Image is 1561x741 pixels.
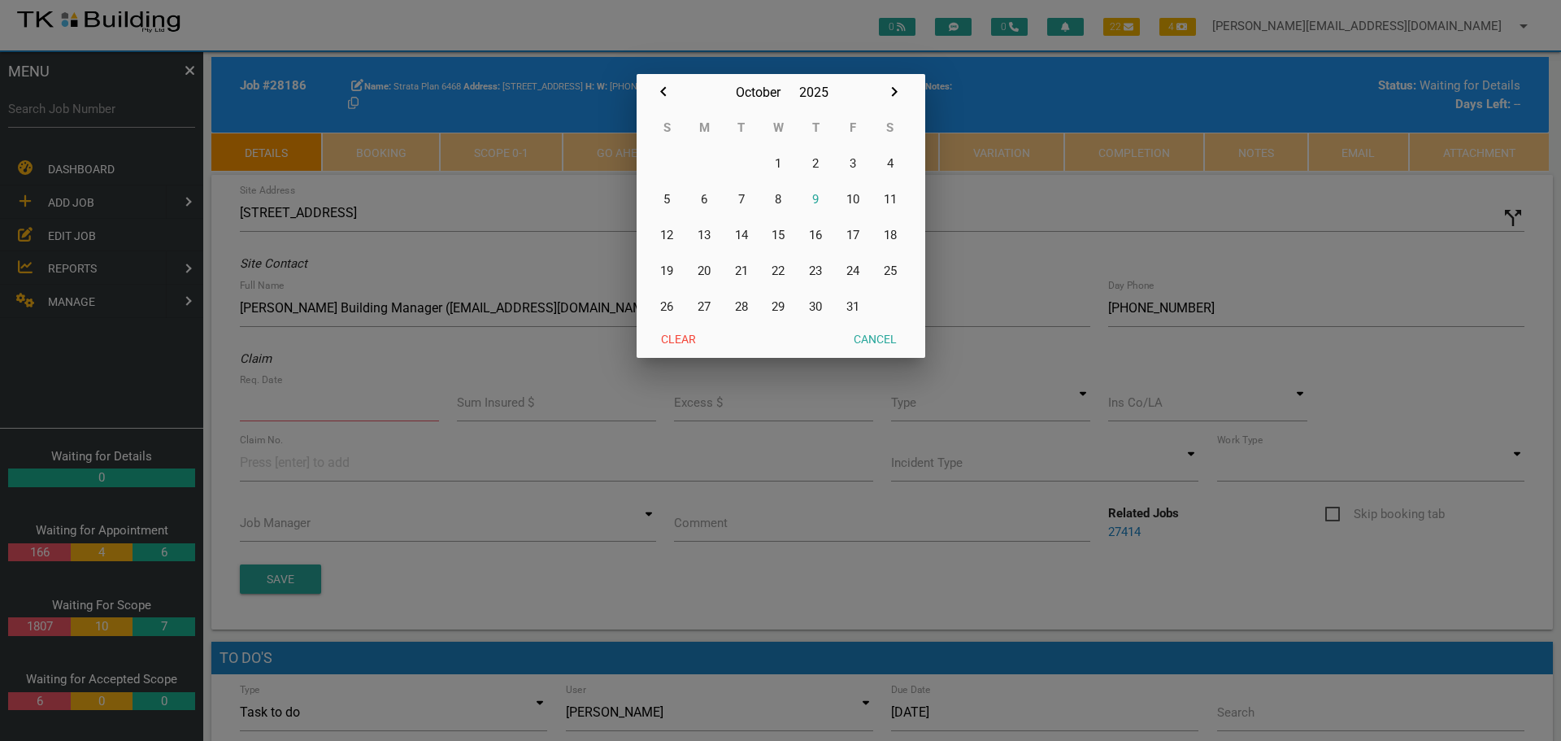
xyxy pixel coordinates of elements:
[760,217,798,253] button: 15
[737,120,745,135] abbr: Tuesday
[760,181,798,217] button: 8
[797,181,834,217] button: 9
[773,120,784,135] abbr: Wednesday
[760,289,798,325] button: 29
[872,181,909,217] button: 11
[850,120,856,135] abbr: Friday
[872,146,909,181] button: 4
[872,253,909,289] button: 25
[834,289,872,325] button: 31
[886,120,894,135] abbr: Saturday
[797,253,834,289] button: 23
[812,120,820,135] abbr: Thursday
[649,289,686,325] button: 26
[685,181,723,217] button: 6
[723,289,760,325] button: 28
[723,253,760,289] button: 21
[699,120,710,135] abbr: Monday
[723,181,760,217] button: 7
[834,217,872,253] button: 17
[685,289,723,325] button: 27
[760,253,798,289] button: 22
[649,253,686,289] button: 19
[685,253,723,289] button: 20
[649,181,686,217] button: 5
[797,217,834,253] button: 16
[663,120,671,135] abbr: Sunday
[834,181,872,217] button: 10
[685,217,723,253] button: 13
[723,217,760,253] button: 14
[649,325,708,354] button: Clear
[841,325,909,354] button: Cancel
[760,146,798,181] button: 1
[797,146,834,181] button: 2
[872,217,909,253] button: 18
[797,289,834,325] button: 30
[834,146,872,181] button: 3
[834,253,872,289] button: 24
[649,217,686,253] button: 12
